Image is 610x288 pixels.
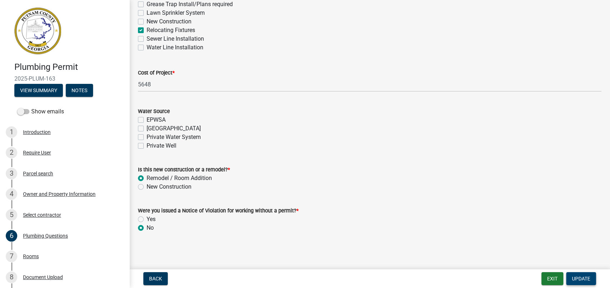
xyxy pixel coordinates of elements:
[541,272,563,285] button: Exit
[572,276,590,282] span: Update
[14,8,61,54] img: Putnam County, Georgia
[147,141,176,150] label: Private Well
[23,212,61,217] div: Select contractor
[6,147,17,158] div: 2
[147,26,195,35] label: Relocating Fixtures
[6,271,17,283] div: 8
[143,272,168,285] button: Back
[147,9,205,17] label: Lawn Sprinkler System
[147,133,201,141] label: Private Water System
[6,126,17,138] div: 1
[147,43,203,52] label: Water Line Installation
[14,62,124,72] h4: Plumbing Permit
[6,168,17,179] div: 3
[6,251,17,262] div: 7
[147,224,154,232] label: No
[23,130,51,135] div: Introduction
[138,71,175,76] label: Cost of Project
[23,275,63,280] div: Document Upload
[6,230,17,242] div: 6
[14,75,115,82] span: 2025-PLUM-163
[149,276,162,282] span: Back
[566,272,596,285] button: Update
[23,171,53,176] div: Parcel search
[138,208,299,213] label: Were you issued a Notice of Violation for working without a permit?
[23,254,39,259] div: Rooms
[23,233,68,238] div: Plumbing Questions
[138,167,230,172] label: Is this new construction or a remodel?
[147,215,156,224] label: Yes
[66,84,93,97] button: Notes
[23,150,51,155] div: Require User
[23,192,96,197] div: Owner and Property Information
[138,109,170,114] label: Water Source
[147,35,204,43] label: Sewer Line Installation
[6,209,17,221] div: 5
[14,84,63,97] button: View Summary
[147,116,166,124] label: EPWSA
[147,124,201,133] label: [GEOGRAPHIC_DATA]
[147,17,191,26] label: New Construction
[6,188,17,200] div: 4
[147,183,191,191] label: New Construction
[17,107,64,116] label: Show emails
[14,88,63,94] wm-modal-confirm: Summary
[147,174,212,183] label: Remodel / Room Addition
[66,88,93,94] wm-modal-confirm: Notes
